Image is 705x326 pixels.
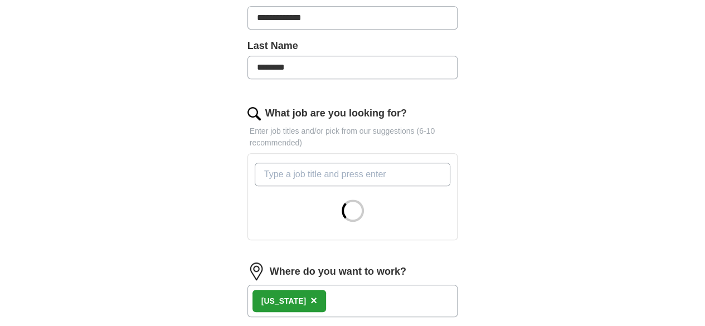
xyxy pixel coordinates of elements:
[270,264,406,279] label: Where do you want to work?
[310,293,317,309] button: ×
[265,106,407,121] label: What job are you looking for?
[255,163,451,186] input: Type a job title and press enter
[310,294,317,306] span: ×
[247,125,458,149] p: Enter job titles and/or pick from our suggestions (6-10 recommended)
[247,38,458,53] label: Last Name
[247,262,265,280] img: location.png
[247,107,261,120] img: search.png
[261,295,306,307] div: [US_STATE]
